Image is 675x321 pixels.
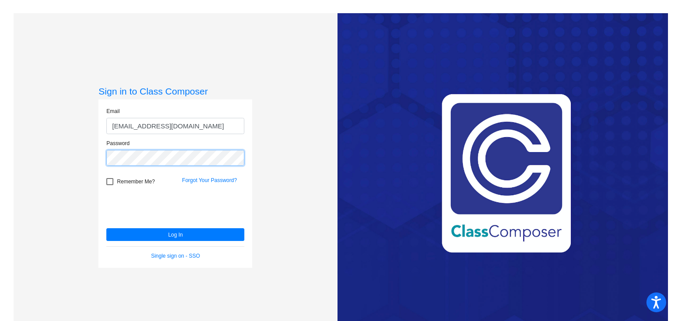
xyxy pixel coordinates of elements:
[98,86,252,97] h3: Sign in to Class Composer
[106,190,240,224] iframe: reCAPTCHA
[182,177,237,183] a: Forgot Your Password?
[106,139,130,147] label: Password
[117,176,155,187] span: Remember Me?
[151,253,200,259] a: Single sign on - SSO
[106,107,120,115] label: Email
[106,228,244,241] button: Log In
